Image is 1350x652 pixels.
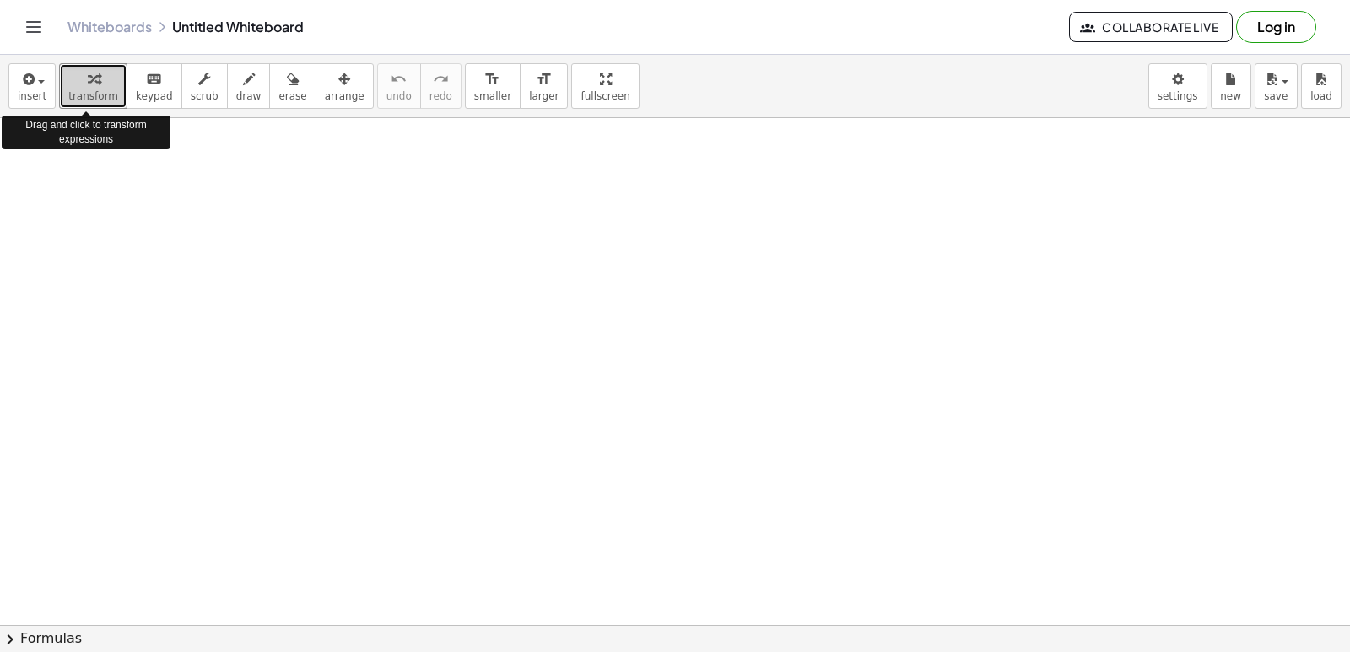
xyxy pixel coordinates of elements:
[1211,63,1251,109] button: new
[136,90,173,102] span: keypad
[580,90,629,102] span: fullscreen
[316,63,374,109] button: arrange
[191,90,219,102] span: scrub
[420,63,462,109] button: redoredo
[536,69,552,89] i: format_size
[67,19,152,35] a: Whiteboards
[1255,63,1298,109] button: save
[68,90,118,102] span: transform
[59,63,127,109] button: transform
[429,90,452,102] span: redo
[227,63,271,109] button: draw
[278,90,306,102] span: erase
[433,69,449,89] i: redo
[8,63,56,109] button: insert
[325,90,364,102] span: arrange
[529,90,559,102] span: larger
[2,116,170,149] div: Drag and click to transform expressions
[1220,90,1241,102] span: new
[386,90,412,102] span: undo
[1083,19,1218,35] span: Collaborate Live
[1301,63,1342,109] button: load
[391,69,407,89] i: undo
[1069,12,1233,42] button: Collaborate Live
[127,63,182,109] button: keyboardkeypad
[474,90,511,102] span: smaller
[1264,90,1288,102] span: save
[520,63,568,109] button: format_sizelarger
[377,63,421,109] button: undoundo
[181,63,228,109] button: scrub
[269,63,316,109] button: erase
[484,69,500,89] i: format_size
[1236,11,1316,43] button: Log in
[465,63,521,109] button: format_sizesmaller
[1158,90,1198,102] span: settings
[1310,90,1332,102] span: load
[20,13,47,40] button: Toggle navigation
[236,90,262,102] span: draw
[1148,63,1207,109] button: settings
[571,63,639,109] button: fullscreen
[146,69,162,89] i: keyboard
[18,90,46,102] span: insert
